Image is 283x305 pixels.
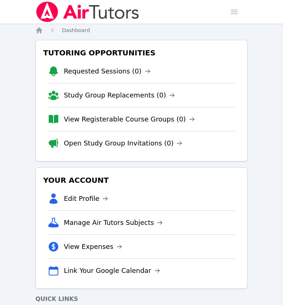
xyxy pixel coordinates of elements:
nav: Breadcrumb [35,27,248,34]
a: Manage Air Tutors Subjects [64,217,163,228]
h3: Tutoring Opportunities [42,46,241,59]
img: Air Tutors [35,1,140,22]
a: Open Study Group Invitations (0) [64,138,183,148]
a: Edit Profile [64,193,108,204]
a: Requested Sessions (0) [64,66,151,76]
a: Dashboard [62,27,90,34]
h4: Quick Links [35,295,248,304]
a: View Registerable Course Groups (0) [64,114,195,124]
a: Link Your Google Calendar [64,265,160,276]
a: View Expenses [64,241,122,252]
a: Study Group Replacements (0) [64,90,175,100]
span: Dashboard [62,27,90,33]
h3: Your Account [42,174,241,187]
